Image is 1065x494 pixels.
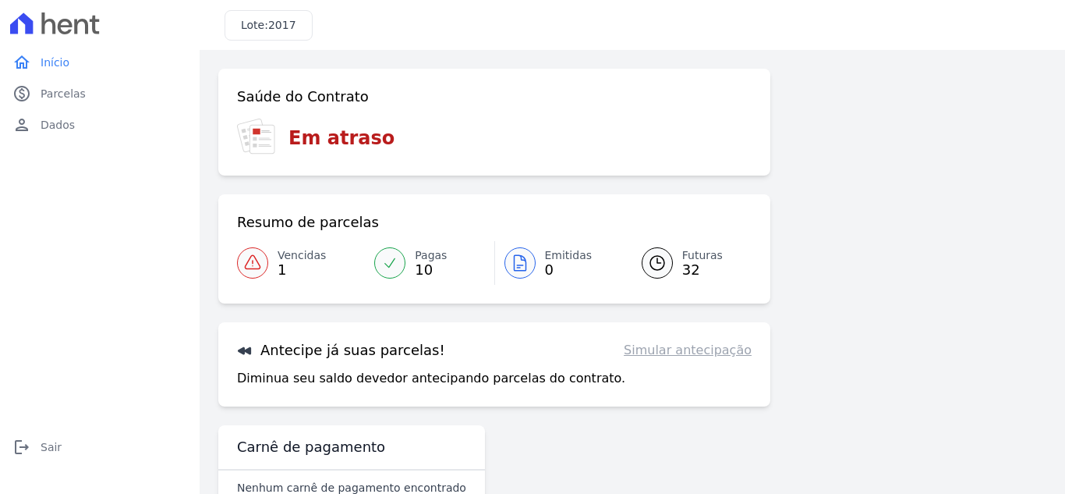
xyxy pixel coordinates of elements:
[495,241,623,285] a: Emitidas 0
[6,432,193,463] a: logoutSair
[241,17,296,34] h3: Lote:
[278,264,326,276] span: 1
[237,87,369,106] h3: Saúde do Contrato
[268,19,296,31] span: 2017
[237,438,385,457] h3: Carnê de pagamento
[41,86,86,101] span: Parcelas
[12,53,31,72] i: home
[6,78,193,109] a: paidParcelas
[682,247,723,264] span: Futuras
[237,341,445,360] h3: Antecipe já suas parcelas!
[41,117,75,133] span: Dados
[237,213,379,232] h3: Resumo de parcelas
[278,247,326,264] span: Vencidas
[545,264,593,276] span: 0
[12,116,31,134] i: person
[545,247,593,264] span: Emitidas
[41,439,62,455] span: Sair
[415,247,447,264] span: Pagas
[237,369,625,388] p: Diminua seu saldo devedor antecipando parcelas do contrato.
[6,109,193,140] a: personDados
[623,241,752,285] a: Futuras 32
[12,84,31,103] i: paid
[237,241,365,285] a: Vencidas 1
[365,241,494,285] a: Pagas 10
[415,264,447,276] span: 10
[624,341,752,360] a: Simular antecipação
[12,438,31,457] i: logout
[288,124,395,152] h3: Em atraso
[682,264,723,276] span: 32
[6,47,193,78] a: homeInício
[41,55,69,70] span: Início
